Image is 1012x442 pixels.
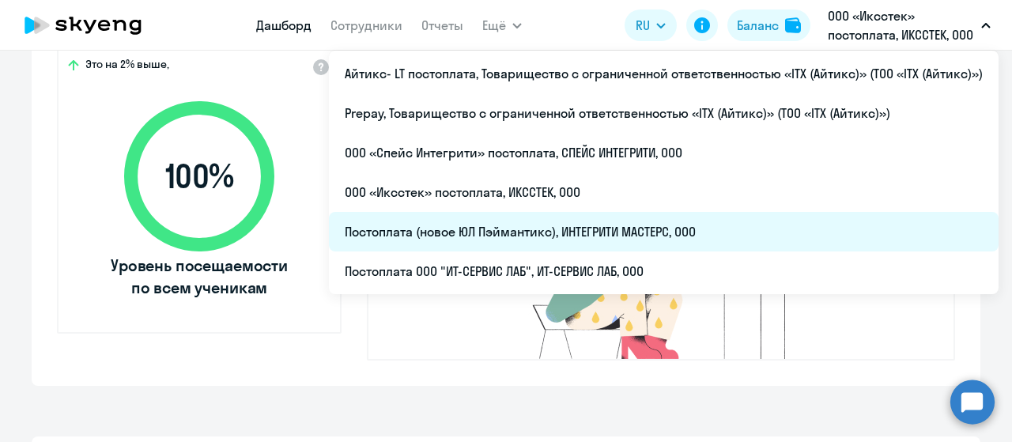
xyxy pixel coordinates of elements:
[737,16,779,35] div: Баланс
[828,6,975,44] p: ООО «Иксстек» постоплата, ИКССТЕК, ООО
[636,16,650,35] span: RU
[330,17,402,33] a: Сотрудники
[421,17,463,33] a: Отчеты
[727,9,810,41] button: Балансbalance
[820,6,999,44] button: ООО «Иксстек» постоплата, ИКССТЕК, ООО
[256,17,312,33] a: Дашборд
[785,17,801,33] img: balance
[108,157,290,195] span: 100 %
[85,57,169,76] span: Это на 2% выше,
[482,9,522,41] button: Ещё
[482,16,506,35] span: Ещё
[108,255,290,299] span: Уровень посещаемости по всем ученикам
[329,51,999,294] ul: Ещё
[625,9,677,41] button: RU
